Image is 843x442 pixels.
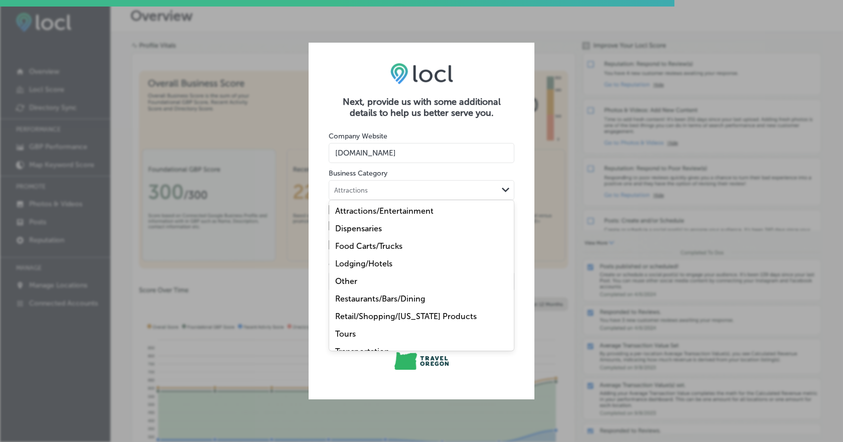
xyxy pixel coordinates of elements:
label: Lodging/Hotels [335,259,392,268]
label: Food Carts/Trucks [335,241,402,251]
div: Brought to you by [329,339,514,348]
label: Other [335,276,357,286]
label: Yes, sign me up to receive Travel [US_STATE]’s Industry email Newsletter [329,237,514,254]
label: Company Size [329,260,375,269]
label: Dispensaries [335,224,382,233]
label: Company Website [329,132,387,140]
h2: Next, provide us with some additional details to help us better serve you. [329,96,514,118]
label: Attractions/Entertainment [335,206,434,216]
img: LOCL logo [390,63,453,85]
label: Business Category [329,169,387,178]
label: Retail/Shopping/[US_STATE] Products [335,312,477,321]
label: I am a minority-owned business [329,221,514,232]
label: Restaurants/Bars/Dining [335,294,425,304]
label: Transportation [335,347,389,356]
div: Attractions [334,187,368,194]
img: Travel Oregon [394,352,448,370]
label: I am a woman-owned business [329,205,514,216]
label: Tours [335,329,356,339]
